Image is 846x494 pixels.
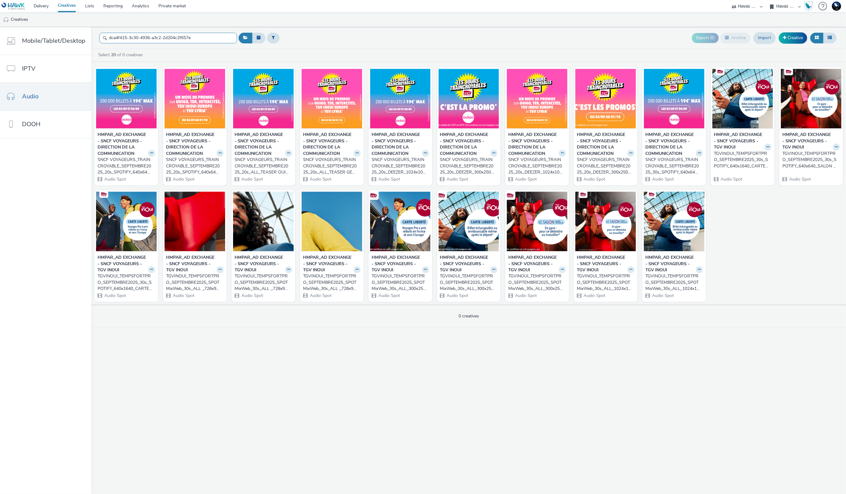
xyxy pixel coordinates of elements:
img: SNCF VOYAGEURS_TRAINCROYABLE_SEPTEMBRE2025_30s_SPOTIFY_640x640_TEASER OUIGO visual [644,69,704,128]
a: TGVINOUI_TEMPSFORTPRO_SEPTEMBRE2025_SPOTMixWeb_30s_ALL_1024x1024_FLEXIBILITE [645,273,703,292]
button: Table [823,33,837,43]
strong: HMPAR_AD EXCHANGE - SNCF VOYAGEURS - TGV INOUI [782,132,831,150]
span: Mobile/Tablet/Desktop [22,36,85,45]
img: TGVINOUI_TEMPSFORTPRO_SEPTEMBRE2025_30s_SPOTIFY_640x1640_CARTE LIB FLEXIBILITE visual [712,69,773,128]
strong: HMPAR_AD EXCHANGE - SNCF VOYAGEURS - DIRECTION DE LA COMMUNICATION [577,132,626,157]
img: TGVINOUI_TEMPSFORTPRO_SEPTEMBRE2025_30s_SPOTIFY_640x1640_CARTE LIB BILLET visual [96,192,157,251]
strong: HMPAR_AD EXCHANGE - SNCF VOYAGEURS - DIRECTION DE LA COMMUNICATION [440,132,489,157]
span: Audio [22,92,39,101]
a: TGVINOUI_TEMPSFORTPRO_SEPTEMBRE2025_SPOTMixWeb_30s_ALL _728x90_ Salon Grand Voyageurs [166,273,224,292]
div: TGVINOUI_TEMPSFORTPRO_SEPTEMBRE2025_30s_SPOTIFY_640x1640_CARTE LIB BILLET [98,273,153,292]
div: SNCF VOYAGEURS_TRAINCROYABLE_SEPTEMBRE2025_20s_SPOTIFY_640x640_TEASER OUIGO [98,157,153,175]
span: Audio Spot [651,293,674,298]
div: SNCF VOYAGEURS_TRAINCROYABLE_SEPTEMBRE2025_20s_SPOTIFY_640x640_TEASER GENERIQUE [166,157,221,175]
div: TGVINOUI_TEMPSFORTPRO_SEPTEMBRE2025_SPOTMixWeb_30s_ALL _728x90_ Salon Grand Voyageurs [166,273,221,292]
a: Creative [779,32,807,43]
img: TGVINOUI_TEMPSFORTPRO_SEPTEMBRE2025_SPOTMixWeb_30s_ALL_1024x1024_SALON GRAND VOYAGEURS visual [575,192,636,251]
img: Hawk Academy [804,1,813,11]
strong: HMPAR_AD EXCHANGE - SNCF VOYAGEURS - DIRECTION DE LA COMMUNICATION [645,132,694,157]
img: SNCF VOYAGEURS_TRAINCROYABLE_SEPTEMBRE2025_20s_ALL_TEASER OUIGO visual [233,69,294,128]
div: TGVINOUI_TEMPSFORTPRO_SEPTEMBRE2025_30s_SPOTIFY_640x1640_CARTE LIB FLEXIBILITE [714,151,769,169]
span: Audio Spot [172,293,195,298]
input: Search... [99,33,237,43]
span: Audio Spot [378,293,400,298]
strong: HMPAR_AD EXCHANGE - SNCF VOYAGEURS - TGV INOUI [98,254,147,273]
strong: HMPAR_AD EXCHANGE - SNCF VOYAGEURS - TGV INOUI [440,254,489,273]
a: SNCF VOYAGEURS_TRAINCROYABLE_SEPTEMBRE2025_20s_DEEZER_1024x1024_TEASER OUIGO [372,157,429,175]
a: TGVINOUI_TEMPSFORTPRO_SEPTEMBRE2025_30s_SPOTIFY_640x640_SALON GRAND VOYAGEURS [782,151,840,169]
a: Select of 0 creatives [98,52,145,58]
img: SNCF VOYAGEURS_TRAINCROYABLE_SEPTEMBRE2025_20s_SPOTIFY_640x640_TEASER OUIGO visual [96,69,157,128]
strong: HMPAR_AD EXCHANGE - SNCF VOYAGEURS - DIRECTION DE LA COMMUNICATION [235,132,284,157]
a: SNCF VOYAGEURS_TRAINCROYABLE_SEPTEMBRE2025_20s_DEEZER_1024x1024_TEASER GENERIQUE [508,157,566,175]
img: SNCF VOYAGEURS_TRAINCROYABLE_SEPTEMBRE2025_20s_DEEZER_300x250_TEASER OUIGO visual [439,69,499,128]
div: TGVINOUI_TEMPSFORTPRO_SEPTEMBRE2025_SPOTMixWeb_30s_ALL _728x90_ CARTE LIBERTE BILLET [303,273,358,292]
button: Archive [720,33,750,43]
strong: HMPAR_AD EXCHANGE - SNCF VOYAGEURS - TGV INOUI [235,254,284,273]
a: TGVINOUI_TEMPSFORTPRO_SEPTEMBRE2025_SPOTMixWeb_30s_ALL_300x250_CARTE LIB BILLET [372,273,429,292]
a: TGVINOUI_TEMPSFORTPRO_SEPTEMBRE2025_SPOTMixWeb_30s_ALL_300x250_SALON GRAND VOYAGEURS [508,273,566,292]
div: TGVINOUI_TEMPSFORTPRO_SEPTEMBRE2025_SPOTMixWeb_30s_ALL_1024x1024_FLEXIBILITE [645,273,700,292]
span: Audio Spot [241,176,263,182]
div: SNCF VOYAGEURS_TRAINCROYABLE_SEPTEMBRE2025_20s_DEEZER_1024x1024_TEASER OUIGO [372,157,427,175]
strong: HMPAR_AD EXCHANGE - SNCF VOYAGEURS - DIRECTION DE LA COMMUNICATION [372,132,421,157]
span: 0 creatives [458,313,479,319]
span: Audio Spot [446,176,469,182]
a: SNCF VOYAGEURS_TRAINCROYABLE_SEPTEMBRE2025_30s_SPOTIFY_640x640_TEASER OUIGO [645,157,703,175]
span: Audio Spot [720,176,742,182]
div: SNCF VOYAGEURS_TRAINCROYABLE_SEPTEMBRE2025_20s_ALL_TEASER GENERIQUE [303,157,358,175]
div: TGVINOUI_TEMPSFORTPRO_SEPTEMBRE2025_SPOTMixWeb_30s_ALL _728x90_ FLEXIBILITE [235,273,290,292]
a: TGVINOUI_TEMPSFORTPRO_SEPTEMBRE2025_SPOTMixWeb_30s_ALL_1024x1024_SALON GRAND VOYAGEURS [577,273,634,292]
img: audio [3,17,9,23]
span: IPTV [22,64,35,73]
strong: HMPAR_AD EXCHANGE - SNCF VOYAGEURS - DIRECTION DE LA COMMUNICATION [166,132,215,157]
img: SNCF VOYAGEURS_TRAINCROYABLE_SEPTEMBRE2025_20s_DEEZER_300x250_TEASER GENERIQUE visual [575,69,636,128]
span: Audio Spot [651,176,674,182]
img: TGVINOUI_TEMPSFORTPRO_SEPTEMBRE2025_SPOTMixWeb_30s_ALL_300x250_CARTE LIB BILLET visual [370,192,431,251]
span: DOOH [22,120,40,129]
img: TGVINOUI_TEMPSFORTPRO_SEPTEMBRE2025_SPOTMixWeb_30s_ALL _728x90_ FLEXIBILITE visual [233,192,294,251]
span: Audio Spot [309,293,332,298]
strong: HMPAR_AD EXCHANGE - SNCF VOYAGEURS - TGV INOUI [577,254,626,273]
div: SNCF VOYAGEURS_TRAINCROYABLE_SEPTEMBRE2025_20s_DEEZER_1024x1024_TEASER GENERIQUE [508,157,563,175]
img: TGVINOUI_TEMPSFORTPRO_SEPTEMBRE2025_SPOTMixWeb_30s_ALL_300x250_SALON GRAND VOYAGEURS visual [507,192,567,251]
img: TGVINOUI_TEMPSFORTPRO_SEPTEMBRE2025_SPOTMixWeb_30s_ALL _728x90_ CARTE LIBERTE BILLET visual [302,192,362,251]
span: Audio Spot [788,176,811,182]
div: TGVINOUI_TEMPSFORTPRO_SEPTEMBRE2025_SPOTMixWeb_30s_ALL_1024x1024_SALON GRAND VOYAGEURS [577,273,632,292]
a: TGVINOUI_TEMPSFORTPRO_SEPTEMBRE2025_SPOTMixWeb_30s_ALL _728x90_ FLEXIBILITE [235,273,292,292]
img: SNCF VOYAGEURS_TRAINCROYABLE_SEPTEMBRE2025_20s_ALL_TEASER GENERIQUE visual [302,69,362,128]
div: TGVINOUI_TEMPSFORTPRO_SEPTEMBRE2025_SPOTMixWeb_30s_ALL_300x250_SALON GRAND VOYAGEURS [508,273,563,292]
a: TGVINOUI_TEMPSFORTPRO_SEPTEMBRE2025_SPOTMixWeb_30s_ALL _728x90_ CARTE LIBERTE BILLET [303,273,361,292]
div: TGVINOUI_TEMPSFORTPRO_SEPTEMBRE2025_SPOTMixWeb_30s_ALL_300x250_CARTE LIB BILLET [372,273,427,292]
span: Audio Spot [172,176,195,182]
strong: HMPAR_AD EXCHANGE - SNCF VOYAGEURS - TGV INOUI [372,254,421,273]
strong: HMPAR_AD EXCHANGE - SNCF VOYAGEURS - TGV INOUI [166,254,215,273]
a: SNCF VOYAGEURS_TRAINCROYABLE_SEPTEMBRE2025_20s_SPOTIFY_640x640_TEASER OUIGO [98,157,155,175]
div: SNCF VOYAGEURS_TRAINCROYABLE_SEPTEMBRE2025_20s_DEEZER_300x250_TEASER GENERIQUE [577,157,632,175]
a: TGVINOUI_TEMPSFORTPRO_SEPTEMBRE2025_30s_SPOTIFY_640x1640_CARTE LIB BILLET [98,273,155,292]
span: Audio Spot [514,293,537,298]
strong: HMPAR_AD EXCHANGE - SNCF VOYAGEURS - TGV INOUI [508,254,557,273]
a: TGVINOUI_TEMPSFORTPRO_SEPTEMBRE2025_SPOTMixWeb_30s_ALL_300x250_FLEXIBILITE [440,273,498,292]
a: SNCF VOYAGEURS_TRAINCROYABLE_SEPTEMBRE2025_20s_DEEZER_300x250_TEASER OUIGO [440,157,498,175]
img: SNCF VOYAGEURS_TRAINCROYABLE_SEPTEMBRE2025_20s_SPOTIFY_640x640_TEASER GENERIQUE visual [165,69,225,128]
div: TGVINOUI_TEMPSFORTPRO_SEPTEMBRE2025_30s_SPOTIFY_640x640_SALON GRAND VOYAGEURS [782,151,837,169]
span: Audio Spot [583,293,605,298]
a: SNCF VOYAGEURS_TRAINCROYABLE_SEPTEMBRE2025_20s_SPOTIFY_640x640_TEASER GENERIQUE [166,157,224,175]
button: Grid [810,33,823,43]
a: TGVINOUI_TEMPSFORTPRO_SEPTEMBRE2025_30s_SPOTIFY_640x1640_CARTE LIB FLEXIBILITE [714,151,771,169]
div: TGVINOUI_TEMPSFORTPRO_SEPTEMBRE2025_SPOTMixWeb_30s_ALL_300x250_FLEXIBILITE [440,273,495,292]
strong: HMPAR_AD EXCHANGE - SNCF VOYAGEURS - DIRECTION DE LA COMMUNICATION [98,132,147,157]
span: Audio Spot [514,176,537,182]
strong: HMPAR_AD EXCHANGE - SNCF VOYAGEURS - TGV INOUI [645,254,694,273]
a: SNCF VOYAGEURS_TRAINCROYABLE_SEPTEMBRE2025_20s_ALL_TEASER OUIGO [235,157,292,175]
a: SNCF VOYAGEURS_TRAINCROYABLE_SEPTEMBRE2025_20s_DEEZER_300x250_TEASER GENERIQUE [577,157,634,175]
span: Audio Spot [104,176,126,182]
img: TGVINOUI_TEMPSFORTPRO_SEPTEMBRE2025_SPOTMixWeb_30s_ALL_300x250_FLEXIBILITE visual [439,192,499,251]
span: Audio Spot [446,293,469,298]
strong: HMPAR_AD EXCHANGE - SNCF VOYAGEURS - TGV INOUI [714,132,763,150]
span: Audio Spot [583,176,605,182]
span: Audio Spot [309,176,332,182]
span: Audio Spot [241,293,263,298]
